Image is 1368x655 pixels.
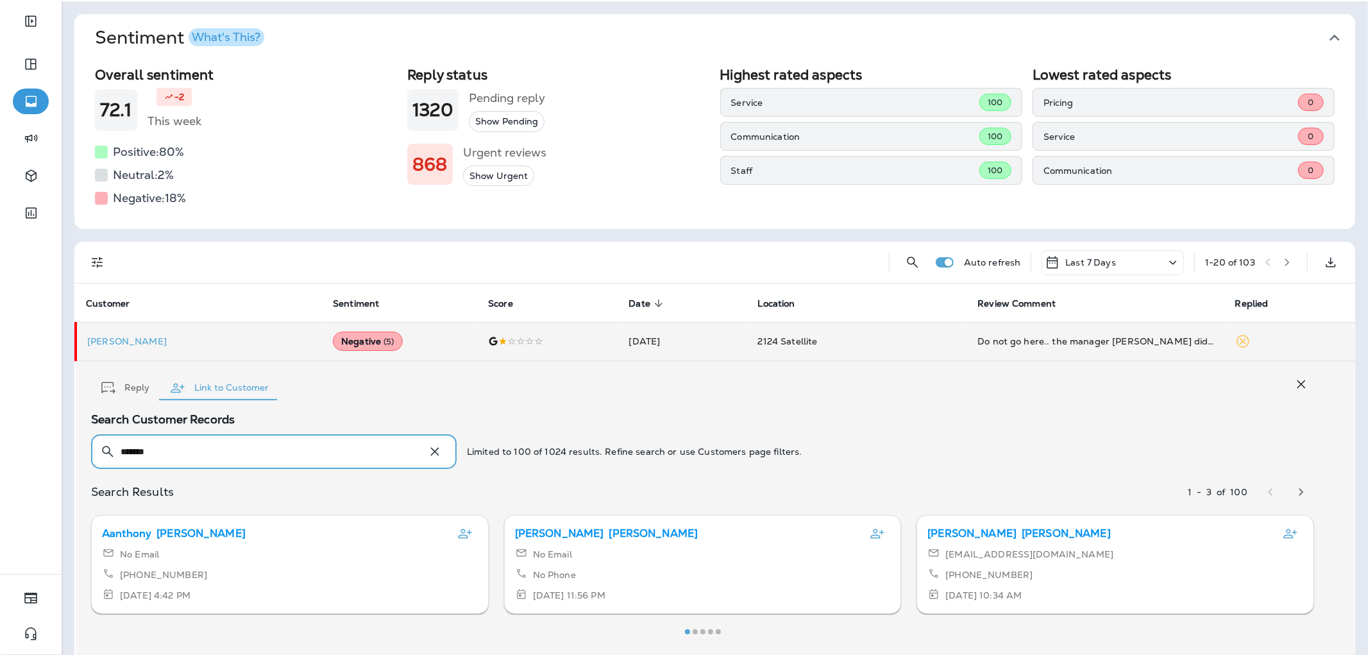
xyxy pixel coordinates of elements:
p: -2 [174,90,184,103]
p: [PHONE_NUMBER] [120,567,207,583]
span: Sentiment [333,298,396,309]
p: [DATE] 4:42 PM [120,588,190,603]
h5: Pending reply [469,88,545,108]
div: What's This? [192,31,260,43]
p: Service [1043,132,1298,142]
div: SentimentWhat's This? [74,62,1355,229]
h5: Positive: 80 % [113,142,184,162]
button: Link to Customer [160,365,279,411]
td: [DATE] [619,322,748,361]
p: Limited to 100 of 1024 results. Refine search or use Customers page filters. [467,447,802,457]
button: Link review to this customer [865,521,890,547]
p: Communication [1043,166,1298,176]
button: Filters [85,250,110,275]
span: Review Comment [977,298,1072,309]
h1: 868 [412,154,447,175]
p: Last 7 Days [1065,257,1116,268]
button: Link review to this customer [452,521,478,547]
span: 100 [988,97,1002,108]
span: Date [629,298,651,309]
h5: This week [148,111,201,132]
p: No Email [533,547,572,562]
span: Sentiment [333,298,379,309]
p: [DATE] 11:56 PM [533,588,605,603]
p: 100 [1231,487,1247,497]
p: [PERSON_NAME] [927,526,1017,541]
div: 1 - 20 of 103 [1205,257,1255,268]
button: What's This? [189,28,264,46]
div: Negative [333,332,403,351]
h5: Urgent reviews [463,142,546,163]
span: Replied [1235,298,1285,309]
p: Search Results [91,487,174,497]
button: Show Pending [469,111,545,132]
h5: Neutral: 2 % [113,165,174,185]
span: Customer [86,298,146,309]
p: Aanthony [102,526,151,541]
span: Location [758,298,812,309]
p: [PERSON_NAME] [87,336,312,346]
p: Staff [731,166,980,176]
span: 100 [988,131,1002,142]
span: Customer [86,298,130,309]
p: No Email [120,547,159,562]
div: Click to view customer details [927,526,1111,541]
p: [PERSON_NAME] [515,526,604,541]
span: Review Comment [977,298,1056,309]
span: Location [758,298,795,309]
p: of [1217,487,1225,497]
p: Search Customer Records [91,414,1314,425]
h2: Reply status [407,67,709,83]
button: Show Urgent [463,166,534,187]
span: 0 [1308,131,1313,142]
div: Click to view customer details [102,526,246,541]
span: Date [629,298,668,309]
button: Expand Sidebar [13,8,49,34]
div: Click to view customer details [515,526,698,541]
p: [PERSON_NAME] [1022,526,1111,541]
button: Search Reviews [900,250,925,275]
p: Service [731,98,980,108]
span: 100 [988,165,1002,176]
p: 1 [1188,487,1192,497]
p: No Phone [533,567,576,583]
h2: Lowest rated aspects [1033,67,1335,83]
span: Replied [1235,298,1269,309]
span: 0 [1308,165,1313,176]
span: Score [488,298,530,309]
h1: 1320 [412,99,453,121]
div: Do not go here.. the manager Maquise did not fill my oil, then closed my hood saying its full whe... [977,335,1214,348]
span: 0 [1308,97,1313,108]
button: SentimentWhat's This? [85,14,1365,62]
p: [DATE] 10:34 AM [945,588,1022,603]
p: Auto refresh [964,257,1021,268]
p: [PERSON_NAME] [609,526,698,541]
p: 3 [1206,487,1212,497]
span: 2124 Satellite [758,336,818,347]
h1: 72.1 [100,99,132,121]
button: Link review to this customer [1278,521,1303,547]
button: Reply [91,365,160,411]
p: Pricing [1043,98,1298,108]
p: - [1197,487,1201,497]
button: Export as CSV [1318,250,1344,275]
p: [PERSON_NAME] [156,526,246,541]
p: Communication [731,132,980,142]
span: Score [488,298,513,309]
p: [PHONE_NUMBER] [945,567,1033,583]
h2: Overall sentiment [95,67,397,83]
p: [EMAIL_ADDRESS][DOMAIN_NAME] [945,547,1113,562]
div: Click to view Customer Drawer [87,336,312,346]
h2: Highest rated aspects [720,67,1022,83]
h1: Sentiment [95,27,264,49]
span: ( 5 ) [384,336,394,347]
h5: Negative: 18 % [113,188,186,208]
